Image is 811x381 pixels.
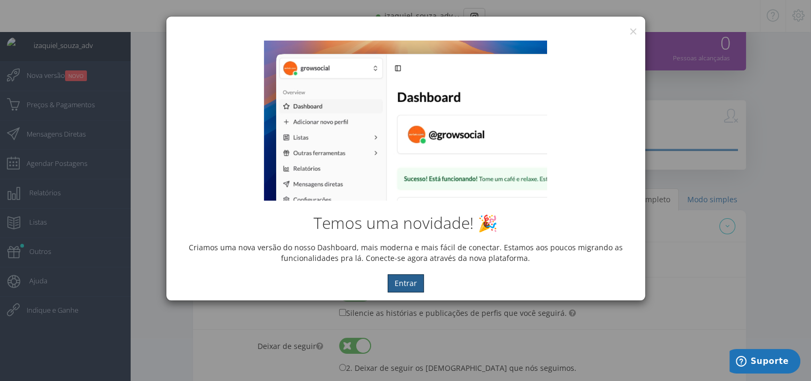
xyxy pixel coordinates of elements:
[729,349,800,376] iframe: Abre um widget para que você possa encontrar mais informações
[388,274,424,292] button: Entrar
[264,41,547,201] img: New Dashboard
[629,24,637,38] button: ×
[174,242,637,264] p: Criamos uma nova versão do nosso Dashboard, mais moderna e mais fácil de conectar. Estamos aos po...
[174,214,637,232] h2: Temos uma novidade! 🎉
